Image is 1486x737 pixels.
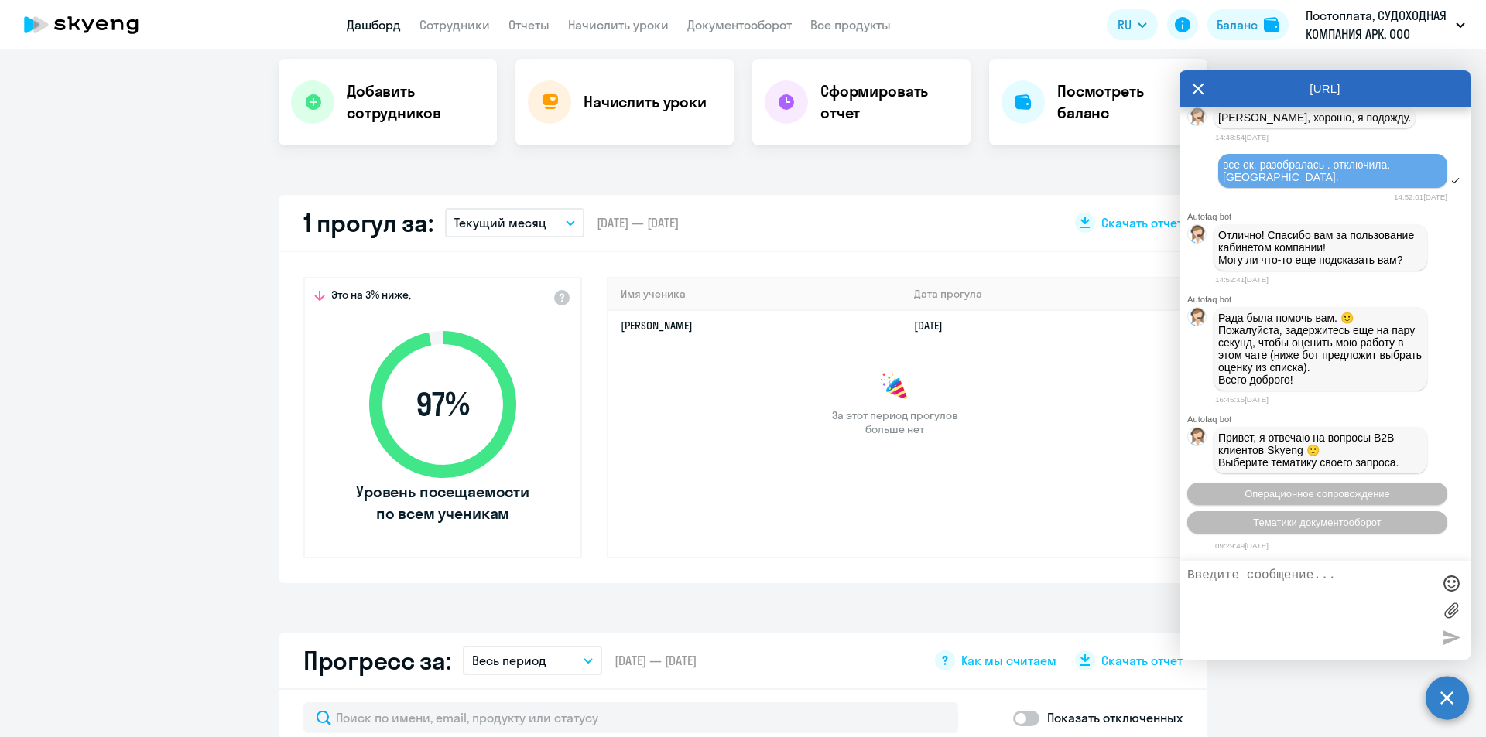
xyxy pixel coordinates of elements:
[961,652,1056,669] span: Как мы считаем
[331,288,411,306] span: Это на 3% ниже,
[621,319,693,333] a: [PERSON_NAME]
[1107,9,1158,40] button: RU
[1218,229,1423,266] p: Отлично! Спасибо вам за пользование кабинетом компании! Могу ли что-то еще подсказать вам?
[1188,107,1207,130] img: bot avatar
[1245,488,1390,500] span: Операционное сопровождение
[1118,15,1132,34] span: RU
[354,481,532,524] span: Уровень посещаемости по всем ученикам
[568,17,669,32] a: Начислить уроки
[472,651,546,670] p: Весь период
[508,17,550,32] a: Отчеты
[1188,225,1207,247] img: bot avatar
[902,278,1181,310] th: Дата прогула
[1218,111,1411,124] p: [PERSON_NAME], хорошо, я подожду.
[820,80,958,124] h4: Сформировать отчет
[463,646,602,675] button: Весь период
[1218,312,1423,386] p: Рада была помочь вам. 🙂 Пожалуйста, задержитесь еще на пару секунд, чтобы оценить мою работу в эт...
[1215,541,1269,550] time: 09:29:49[DATE]
[419,17,490,32] a: Сотрудники
[1215,133,1269,142] time: 14:48:54[DATE]
[1101,214,1183,231] span: Скачать отчет
[597,214,679,231] span: [DATE] — [DATE]
[1187,212,1471,221] div: Autofaq bot
[347,17,401,32] a: Дашборд
[1306,6,1450,43] p: Постоплата, СУДОХОДНАЯ КОМПАНИЯ АРК, ООО
[1215,395,1269,404] time: 16:45:15[DATE]
[1187,415,1471,424] div: Autofaq bot
[584,91,707,113] h4: Начислить уроки
[1394,193,1447,201] time: 14:52:01[DATE]
[687,17,792,32] a: Документооборот
[1218,432,1399,469] span: Привет, я отвечаю на вопросы B2B клиентов Skyeng 🙂 Выберите тематику своего запроса.
[914,319,955,333] a: [DATE]
[1188,308,1207,330] img: bot avatar
[1188,428,1207,450] img: bot avatar
[354,386,532,423] span: 97 %
[1298,6,1473,43] button: Постоплата, СУДОХОДНАЯ КОМПАНИЯ АРК, ООО
[1207,9,1289,40] button: Балансbalance
[303,207,433,238] h2: 1 прогул за:
[454,213,546,232] p: Текущий месяц
[1187,511,1447,534] button: Тематики документооборот
[1101,652,1183,669] span: Скачать отчет
[303,702,958,733] input: Поиск по имени, email, продукту или статусу
[1253,517,1382,528] span: Тематики документооборот
[830,408,960,436] span: За этот период прогулов больше нет
[1187,295,1471,304] div: Autofaq bot
[615,652,697,669] span: [DATE] — [DATE]
[1223,159,1393,183] span: все ок. разобралась . отключила. [GEOGRAPHIC_DATA].
[1264,17,1279,32] img: balance
[810,17,891,32] a: Все продукты
[1215,275,1269,284] time: 14:52:41[DATE]
[1187,483,1447,505] button: Операционное сопровождение
[608,278,902,310] th: Имя ученика
[303,645,450,676] h2: Прогресс за:
[445,208,584,237] button: Текущий месяц
[1217,15,1258,34] div: Баланс
[347,80,484,124] h4: Добавить сотрудников
[1440,599,1463,622] label: Лимит 10 файлов
[879,371,910,402] img: congrats
[1047,708,1183,727] p: Показать отключенных
[1057,80,1195,124] h4: Посмотреть баланс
